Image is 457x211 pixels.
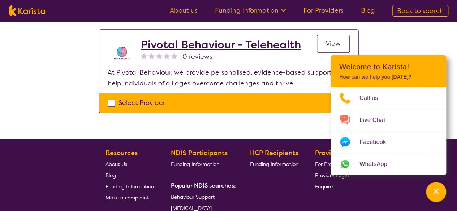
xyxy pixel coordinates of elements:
[171,182,236,189] b: Popular NDIS searches:
[315,183,333,190] span: Enquire
[105,161,127,167] span: About Us
[170,6,198,15] a: About us
[105,172,116,179] span: Blog
[250,149,298,157] b: HCP Recipients
[105,149,138,157] b: Resources
[171,191,233,202] a: Behaviour Support
[339,74,437,80] p: How can we help you [DATE]?
[359,137,395,148] span: Facebook
[392,5,448,17] a: Back to search
[215,6,286,15] a: Funding Information
[317,35,350,53] a: View
[331,87,446,175] ul: Choose channel
[315,172,349,179] span: Provider Login
[359,159,396,170] span: WhatsApp
[315,149,345,157] b: Providers
[397,6,444,15] span: Back to search
[105,194,149,201] span: Make a complaint
[315,170,349,181] a: Provider Login
[105,170,154,181] a: Blog
[9,5,45,16] img: Karista logo
[326,39,341,48] span: View
[171,161,219,167] span: Funding Information
[171,149,228,157] b: NDIS Participants
[339,62,437,71] h2: Welcome to Karista!
[359,93,387,104] span: Call us
[303,6,344,15] a: For Providers
[141,53,147,59] img: nonereviewstar
[250,161,298,167] span: Funding Information
[141,38,301,51] a: Pivotal Behaviour - Telehealth
[164,53,170,59] img: nonereviewstar
[250,158,298,170] a: Funding Information
[315,181,349,192] a: Enquire
[105,192,154,203] a: Make a complaint
[331,153,446,175] a: Web link opens in a new tab.
[105,183,154,190] span: Funding Information
[108,67,350,89] p: At Pivotal Behaviour, we provide personalised, evidence-based support to help individuals of all ...
[105,181,154,192] a: Funding Information
[361,6,375,15] a: Blog
[182,51,212,62] span: 0 reviews
[171,53,177,59] img: nonereviewstar
[315,158,349,170] a: For Providers
[148,53,155,59] img: nonereviewstar
[171,158,233,170] a: Funding Information
[315,161,346,167] span: For Providers
[171,194,215,200] span: Behaviour Support
[359,115,394,126] span: Live Chat
[331,55,446,175] div: Channel Menu
[426,182,446,202] button: Channel Menu
[108,38,137,67] img: s8av3rcikle0tbnjpqc8.png
[105,158,154,170] a: About Us
[156,53,162,59] img: nonereviewstar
